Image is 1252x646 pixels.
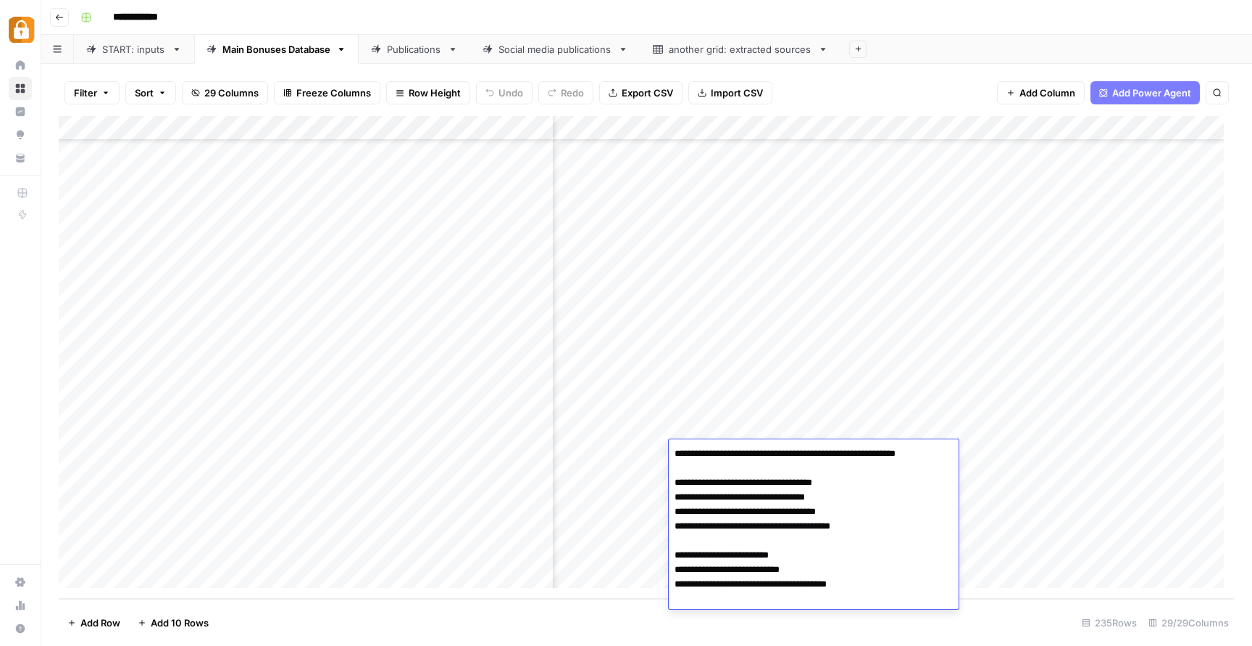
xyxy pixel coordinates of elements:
button: Help + Support [9,617,32,640]
a: START: inputs [74,35,194,64]
span: Add Power Agent [1112,86,1191,100]
button: Sort [125,81,176,104]
a: Opportunities [9,123,32,146]
a: Your Data [9,146,32,170]
button: Add Column [997,81,1085,104]
div: Social media publications [498,42,612,57]
div: another grid: extracted sources [669,42,812,57]
span: Add Column [1019,86,1075,100]
span: Add Row [80,616,120,630]
a: Settings [9,571,32,594]
button: Row Height [386,81,470,104]
a: Usage [9,594,32,617]
button: Undo [476,81,533,104]
div: Publications [387,42,442,57]
span: Freeze Columns [296,86,371,100]
a: Publications [359,35,470,64]
span: 29 Columns [204,86,259,100]
button: Add Row [59,611,129,634]
span: Row Height [409,86,461,100]
button: 29 Columns [182,81,268,104]
a: Insights [9,100,32,123]
a: Home [9,54,32,77]
button: Filter [64,81,120,104]
img: Adzz Logo [9,17,35,43]
div: Main Bonuses Database [222,42,330,57]
span: Undo [498,86,523,100]
span: Filter [74,86,97,100]
button: Workspace: Adzz [9,12,32,48]
button: Redo [538,81,593,104]
a: another grid: extracted sources [640,35,840,64]
span: Sort [135,86,154,100]
button: Add Power Agent [1090,81,1200,104]
button: Add 10 Rows [129,611,217,634]
div: START: inputs [102,42,166,57]
a: Main Bonuses Database [194,35,359,64]
button: Import CSV [688,81,772,104]
div: 29/29 Columns [1143,611,1235,634]
span: Import CSV [711,86,763,100]
span: Redo [561,86,584,100]
button: Export CSV [599,81,683,104]
button: Freeze Columns [274,81,380,104]
a: Browse [9,77,32,100]
a: Social media publications [470,35,640,64]
div: 235 Rows [1076,611,1143,634]
span: Export CSV [622,86,673,100]
span: Add 10 Rows [151,616,209,630]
